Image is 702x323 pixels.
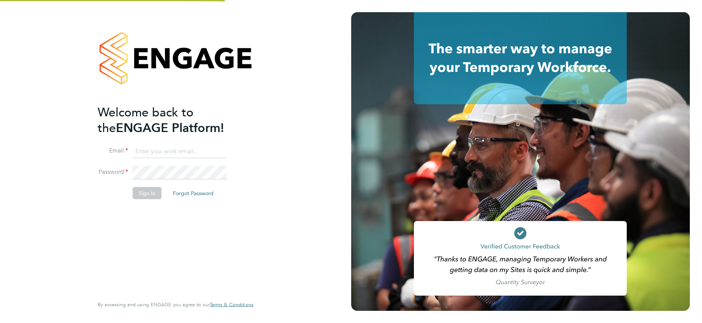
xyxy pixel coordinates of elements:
a: Terms & Conditions [210,302,254,308]
button: Forgot Password [167,187,220,199]
h2: ENGAGE Platform! [98,104,246,135]
span: By accessing and using ENGAGE you agree to our [98,301,254,308]
label: Email [98,147,128,155]
button: Sign In [133,187,162,199]
input: Enter your work email... [133,145,227,158]
span: Welcome back to the [98,105,193,135]
label: Password [98,168,128,176]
